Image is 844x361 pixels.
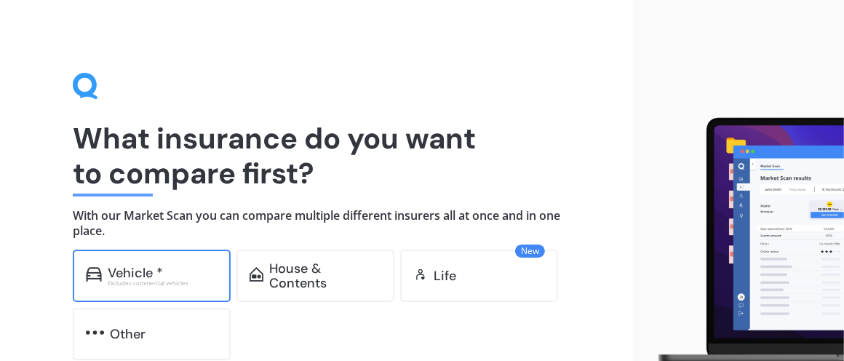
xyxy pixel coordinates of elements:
div: Vehicle * [108,266,163,280]
img: home-and-contents.b802091223b8502ef2dd.svg [250,267,263,282]
div: Excludes commercial vehicles [108,280,218,286]
img: life.f720d6a2d7cdcd3ad642.svg [413,267,428,282]
h1: What insurance do you want to compare first? [73,121,560,191]
h4: With our Market Scan you can compare multiple different insurers all at once and in one place. [73,208,560,238]
img: other.81dba5aafe580aa69f38.svg [86,325,104,340]
img: car.f15378c7a67c060ca3f3.svg [86,267,102,282]
div: Other [110,327,146,341]
span: New [515,245,545,258]
div: Life [434,269,456,283]
div: House & Contents [269,261,381,290]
